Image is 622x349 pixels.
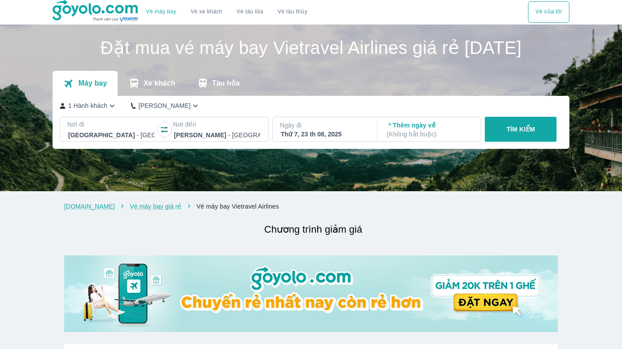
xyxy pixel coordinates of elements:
[270,1,315,23] button: Vé tàu thủy
[507,125,535,134] p: TÌM KIẾM
[143,79,175,88] p: Xe khách
[229,1,270,23] a: Vé tàu lửa
[130,203,181,210] a: Vé máy bay giá rẻ
[212,79,240,88] p: Tàu hỏa
[139,1,315,23] div: choose transportation mode
[280,121,368,130] p: Ngày đi
[64,202,558,211] nav: breadcrumb
[67,120,155,129] p: Nơi đi
[387,121,473,139] p: Thêm ngày về
[281,130,367,139] div: Thứ 7, 23 th 08, 2025
[60,101,117,111] button: 1 Hành khách
[139,101,191,110] p: [PERSON_NAME]
[64,255,558,332] img: banner-home
[53,39,569,57] h1: Đặt mua vé máy bay Vietravel Airlines giá rẻ [DATE]
[485,117,557,142] button: TÌM KIẾM
[528,1,569,23] button: Vé của tôi
[173,120,261,129] p: Nơi đến
[69,222,558,238] h2: Chương trình giảm giá
[131,101,200,111] button: [PERSON_NAME]
[146,8,176,15] a: Vé máy bay
[387,130,473,139] p: ( Không bắt buộc )
[78,79,107,88] p: Máy bay
[68,101,107,110] p: 1 Hành khách
[528,1,569,23] div: choose transportation mode
[53,71,250,96] div: transportation tabs
[64,203,115,210] a: [DOMAIN_NAME]
[196,203,279,210] a: Vé máy bay Vietravel Airlines
[191,8,222,15] a: Vé xe khách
